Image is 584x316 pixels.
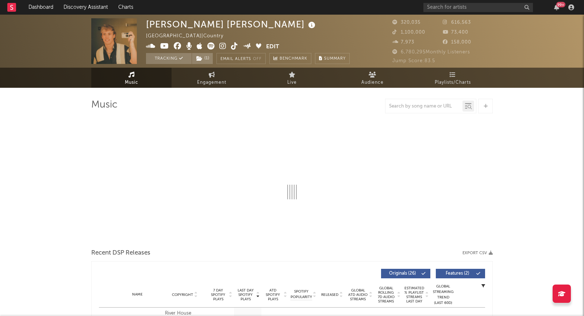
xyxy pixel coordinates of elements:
[441,271,474,276] span: Features ( 2 )
[236,288,255,301] span: Last Day Spotify Plays
[332,68,412,88] a: Audience
[435,78,471,87] span: Playlists/Charts
[348,288,368,301] span: Global ATD Audio Streams
[192,53,213,64] button: (1)
[443,20,471,25] span: 616,563
[443,30,468,35] span: 73,400
[361,78,384,87] span: Audience
[554,4,559,10] button: 99+
[253,57,262,61] em: Off
[443,40,471,45] span: 158,000
[321,293,338,297] span: Released
[392,50,470,54] span: 6,780,295 Monthly Listeners
[324,57,346,61] span: Summary
[269,53,311,64] a: Benchmark
[386,271,419,276] span: Originals ( 26 )
[146,18,317,30] div: [PERSON_NAME] [PERSON_NAME]
[172,68,252,88] a: Engagement
[381,269,430,278] button: Originals(26)
[146,53,192,64] button: Tracking
[392,20,420,25] span: 320,035
[252,68,332,88] a: Live
[462,251,493,255] button: Export CSV
[280,54,307,63] span: Benchmark
[146,32,232,41] div: [GEOGRAPHIC_DATA] | Country
[216,53,266,64] button: Email AlertsOff
[423,3,533,12] input: Search for artists
[392,59,435,63] span: Jump Score: 83.5
[436,269,485,278] button: Features(2)
[208,288,228,301] span: 7 Day Spotify Plays
[556,2,565,7] div: 99 +
[385,104,462,109] input: Search by song name or URL
[192,53,213,64] span: ( 1 )
[91,249,150,257] span: Recent DSP Releases
[197,78,226,87] span: Engagement
[125,78,138,87] span: Music
[91,68,172,88] a: Music
[392,40,414,45] span: 7,973
[172,293,193,297] span: Copyright
[291,289,312,300] span: Spotify Popularity
[263,288,283,301] span: ATD Spotify Plays
[404,286,424,304] span: Estimated % Playlist Streams Last Day
[392,30,425,35] span: 1,100,000
[114,292,161,297] div: Name
[315,53,350,64] button: Summary
[287,78,297,87] span: Live
[432,284,454,306] div: Global Streaming Trend (Last 60D)
[376,286,396,304] span: Global Rolling 7D Audio Streams
[412,68,493,88] a: Playlists/Charts
[266,42,279,52] button: Edit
